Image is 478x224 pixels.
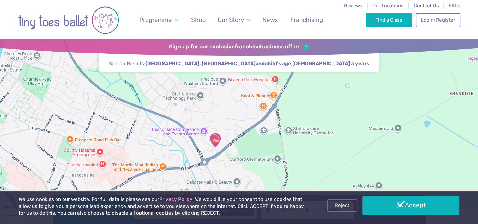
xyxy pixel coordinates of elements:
span: Franchising [290,16,323,23]
a: Login/Register [416,13,460,27]
a: Contact Us [414,3,439,9]
a: Reviews [344,3,362,9]
a: Franchising [287,12,326,27]
span: Programme [139,16,172,23]
a: FAQs [449,3,460,9]
span: Shop [191,16,206,23]
span: child's age [DEMOGRAPHIC_DATA]½ years [265,60,369,67]
a: Find a Class [366,13,412,27]
img: tiny toes ballet [18,4,119,36]
strong: and [145,60,369,66]
strong: franchise [235,43,260,50]
a: News [260,12,281,27]
div: Tiny Toes Ballet Dance Studio [207,132,223,148]
a: Sign up for our exclusivefranchisebusiness offers [169,43,309,50]
a: Accept [362,196,459,215]
p: We use cookies on our website. For full details please see our . We would like your consent to us... [19,196,305,217]
span: News [263,16,278,23]
a: Privacy Policy [159,196,192,202]
a: Reject [327,199,357,211]
span: Our Story [218,16,244,23]
a: Our Locations [372,3,403,9]
span: [GEOGRAPHIC_DATA], [GEOGRAPHIC_DATA] [145,60,256,67]
a: Shop [188,12,209,27]
a: Programme [136,12,181,27]
a: Our Story [215,12,253,27]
